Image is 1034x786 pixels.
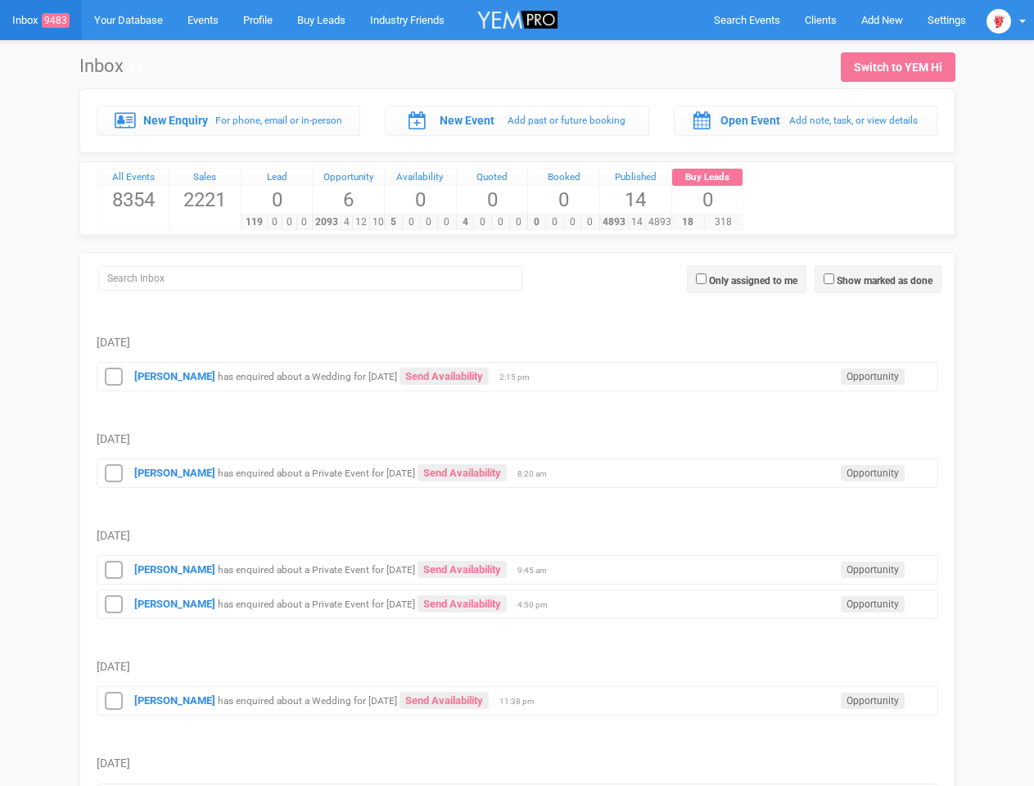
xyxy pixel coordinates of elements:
[312,215,341,230] span: 2093
[42,13,70,28] span: 9483
[499,696,540,707] span: 11:38 pm
[704,215,743,230] span: 318
[563,215,582,230] span: 0
[987,9,1011,34] img: open-uri20250107-2-1pbi2ie
[789,115,918,126] small: Add note, task, or view details
[385,106,649,135] a: New Event Add past or future booking
[841,596,905,612] span: Opportunity
[97,433,938,445] h5: [DATE]
[854,59,942,75] div: Switch to YEM Hi
[528,186,599,214] span: 0
[143,112,208,129] label: New Enquiry
[98,169,169,187] a: All Events
[313,186,384,214] span: 6
[861,14,903,26] span: Add New
[674,106,938,135] a: Open Event Add note, task, or view details
[97,337,938,349] h5: [DATE]
[169,186,241,214] span: 2221
[218,599,415,610] small: has enquired about a Private Event for [DATE]
[517,565,558,576] span: 9:45 am
[418,595,507,612] a: Send Availability
[628,215,646,230] span: 14
[671,215,705,230] span: 18
[418,561,507,578] a: Send Availability
[218,371,397,382] small: has enquired about a Wedding for [DATE]
[400,692,489,709] a: Send Availability
[509,215,528,230] span: 0
[709,273,797,288] label: Only assigned to me
[440,112,494,129] label: New Event
[400,368,489,385] a: Send Availability
[134,467,215,479] a: [PERSON_NAME]
[437,215,456,230] span: 0
[352,215,370,230] span: 12
[499,372,540,383] span: 2:15 pm
[720,112,780,129] label: Open Event
[491,215,510,230] span: 0
[98,266,522,291] input: Search Inbox
[267,215,282,230] span: 0
[242,169,313,187] a: Lead
[580,215,599,230] span: 0
[837,273,932,288] label: Show marked as done
[805,14,837,26] span: Clients
[841,368,905,385] span: Opportunity
[97,757,938,770] h5: [DATE]
[517,599,558,611] span: 4:50 pm
[169,169,241,187] a: Sales
[419,215,438,230] span: 0
[841,52,955,82] a: Switch to YEM Hi
[385,169,456,187] a: Availability
[313,169,384,187] div: Opportunity
[296,215,312,230] span: 0
[385,186,456,214] span: 0
[134,694,215,707] a: [PERSON_NAME]
[218,695,397,707] small: has enquired about a Wedding for [DATE]
[402,215,421,230] span: 0
[672,169,743,187] a: Buy Leads
[369,215,387,230] span: 10
[97,661,938,673] h5: [DATE]
[384,215,403,230] span: 5
[134,563,215,576] a: [PERSON_NAME]
[218,564,415,576] small: has enquired about a Private Event for [DATE]
[134,598,215,610] a: [PERSON_NAME]
[341,215,353,230] span: 4
[456,215,475,230] span: 4
[527,215,546,230] span: 0
[528,169,599,187] a: Booked
[841,465,905,481] span: Opportunity
[600,169,671,187] a: Published
[645,215,675,230] span: 4893
[672,186,743,214] span: 0
[714,14,780,26] span: Search Events
[241,215,268,230] span: 119
[97,530,938,542] h5: [DATE]
[841,693,905,709] span: Opportunity
[282,215,297,230] span: 0
[242,186,313,214] span: 0
[215,115,342,126] small: For phone, email or in-person
[457,169,528,187] a: Quoted
[599,215,629,230] span: 4893
[418,464,507,481] a: Send Availability
[134,370,215,382] a: [PERSON_NAME]
[79,56,142,76] h1: Inbox
[600,186,671,214] span: 14
[218,468,415,479] small: has enquired about a Private Event for [DATE]
[545,215,564,230] span: 0
[98,186,169,214] span: 8354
